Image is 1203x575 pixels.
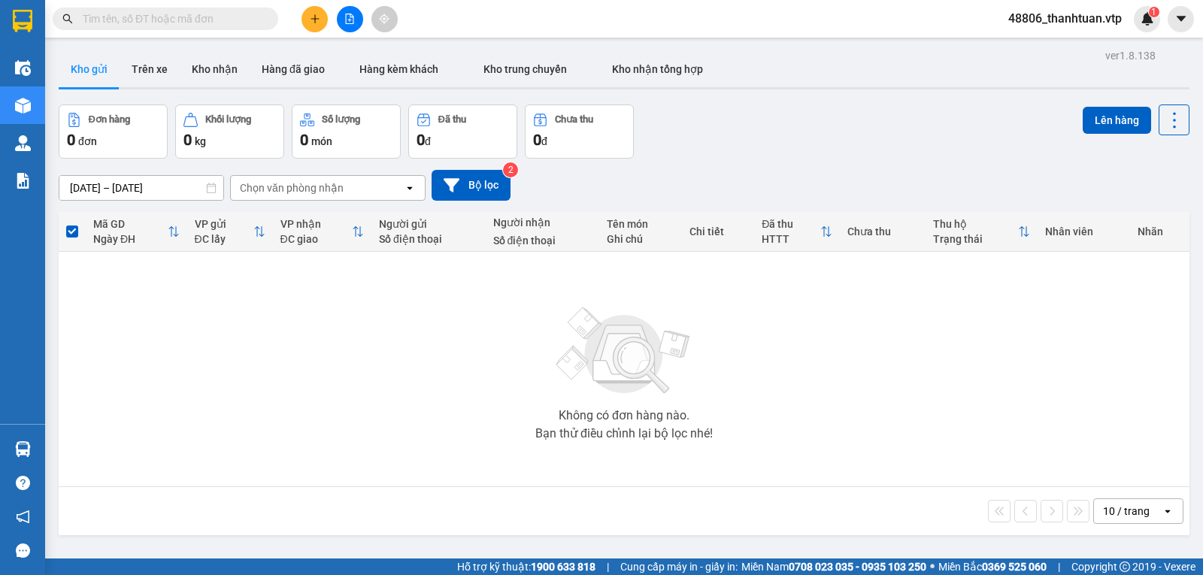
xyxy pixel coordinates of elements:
span: Miền Bắc [938,558,1047,575]
span: message [16,543,30,558]
svg: open [1162,505,1174,517]
div: Đã thu [438,114,466,125]
input: Tìm tên, số ĐT hoặc mã đơn [83,11,260,27]
img: warehouse-icon [15,60,31,76]
div: Nhân viên [1045,225,1123,238]
div: Số điện thoại [493,235,592,247]
img: svg+xml;base64,PHN2ZyBjbGFzcz0ibGlzdC1wbHVnX19zdmciIHhtbG5zPSJodHRwOi8vd3d3LnczLm9yZy8yMDAwL3N2Zy... [549,298,699,404]
strong: 0369 525 060 [982,561,1047,573]
sup: 2 [503,162,518,177]
div: Mã GD [93,218,168,230]
img: icon-new-feature [1141,12,1154,26]
svg: open [404,182,416,194]
th: Toggle SortBy [187,212,273,252]
button: caret-down [1168,6,1194,32]
div: Người nhận [493,216,592,228]
button: plus [302,6,328,32]
span: | [1058,558,1060,575]
span: đơn [78,135,97,147]
img: warehouse-icon [15,135,31,151]
span: file-add [344,14,355,24]
span: 0 [417,131,425,149]
button: Đã thu0đ [408,104,517,159]
span: 0 [67,131,75,149]
div: Đã thu [762,218,820,230]
span: caret-down [1174,12,1188,26]
th: Toggle SortBy [926,212,1038,252]
span: search [62,14,73,24]
button: Chưa thu0đ [525,104,634,159]
span: notification [16,510,30,524]
div: Không có đơn hàng nào. [559,410,689,422]
button: Đơn hàng0đơn [59,104,168,159]
span: copyright [1120,561,1130,572]
div: Nhãn [1138,225,1182,238]
span: Miền Nam [741,558,926,575]
span: question-circle [16,476,30,490]
div: VP nhận [280,218,352,230]
div: HTTT [762,233,820,245]
div: Số điện thoại [379,233,478,245]
img: warehouse-icon [15,98,31,113]
span: Hàng kèm khách [359,63,438,75]
div: Đơn hàng [89,114,130,125]
th: Toggle SortBy [273,212,371,252]
button: Lên hàng [1083,107,1151,134]
span: aim [379,14,389,24]
span: 0 [533,131,541,149]
span: đ [541,135,547,147]
div: Bạn thử điều chỉnh lại bộ lọc nhé! [535,428,713,440]
span: 1 [1151,7,1156,17]
button: Số lượng0món [292,104,401,159]
strong: 1900 633 818 [531,561,595,573]
strong: 0708 023 035 - 0935 103 250 [789,561,926,573]
div: Người gửi [379,218,478,230]
span: Kho nhận tổng hợp [612,63,703,75]
span: 0 [300,131,308,149]
span: Cung cấp máy in - giấy in: [620,558,738,575]
div: Chi tiết [689,225,747,238]
button: file-add [337,6,363,32]
span: plus [310,14,320,24]
div: 10 / trang [1103,504,1150,519]
button: Khối lượng0kg [175,104,284,159]
span: Hỗ trợ kỹ thuật: [457,558,595,575]
span: | [607,558,609,575]
div: ver 1.8.138 [1105,47,1156,64]
button: aim [371,6,398,32]
div: Thu hộ [933,218,1018,230]
div: VP gửi [195,218,253,230]
div: Ngày ĐH [93,233,168,245]
input: Select a date range. [59,176,223,200]
button: Hàng đã giao [250,51,337,87]
img: logo-vxr [13,10,32,32]
div: ĐC giao [280,233,352,245]
button: Trên xe [120,51,180,87]
th: Toggle SortBy [754,212,840,252]
sup: 1 [1149,7,1159,17]
div: Chưa thu [555,114,593,125]
span: kg [195,135,206,147]
span: 48806_thanhtuan.vtp [996,9,1134,28]
div: Khối lượng [205,114,251,125]
div: Số lượng [322,114,360,125]
span: Kho trung chuyển [483,63,567,75]
button: Kho nhận [180,51,250,87]
button: Kho gửi [59,51,120,87]
span: ⚪️ [930,564,935,570]
div: Ghi chú [607,233,674,245]
span: món [311,135,332,147]
span: 0 [183,131,192,149]
button: Bộ lọc [432,170,511,201]
div: Chọn văn phòng nhận [240,180,344,195]
div: ĐC lấy [195,233,253,245]
div: Tên món [607,218,674,230]
div: Chưa thu [847,225,918,238]
img: solution-icon [15,173,31,189]
th: Toggle SortBy [86,212,187,252]
span: đ [425,135,431,147]
div: Trạng thái [933,233,1018,245]
img: warehouse-icon [15,441,31,457]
